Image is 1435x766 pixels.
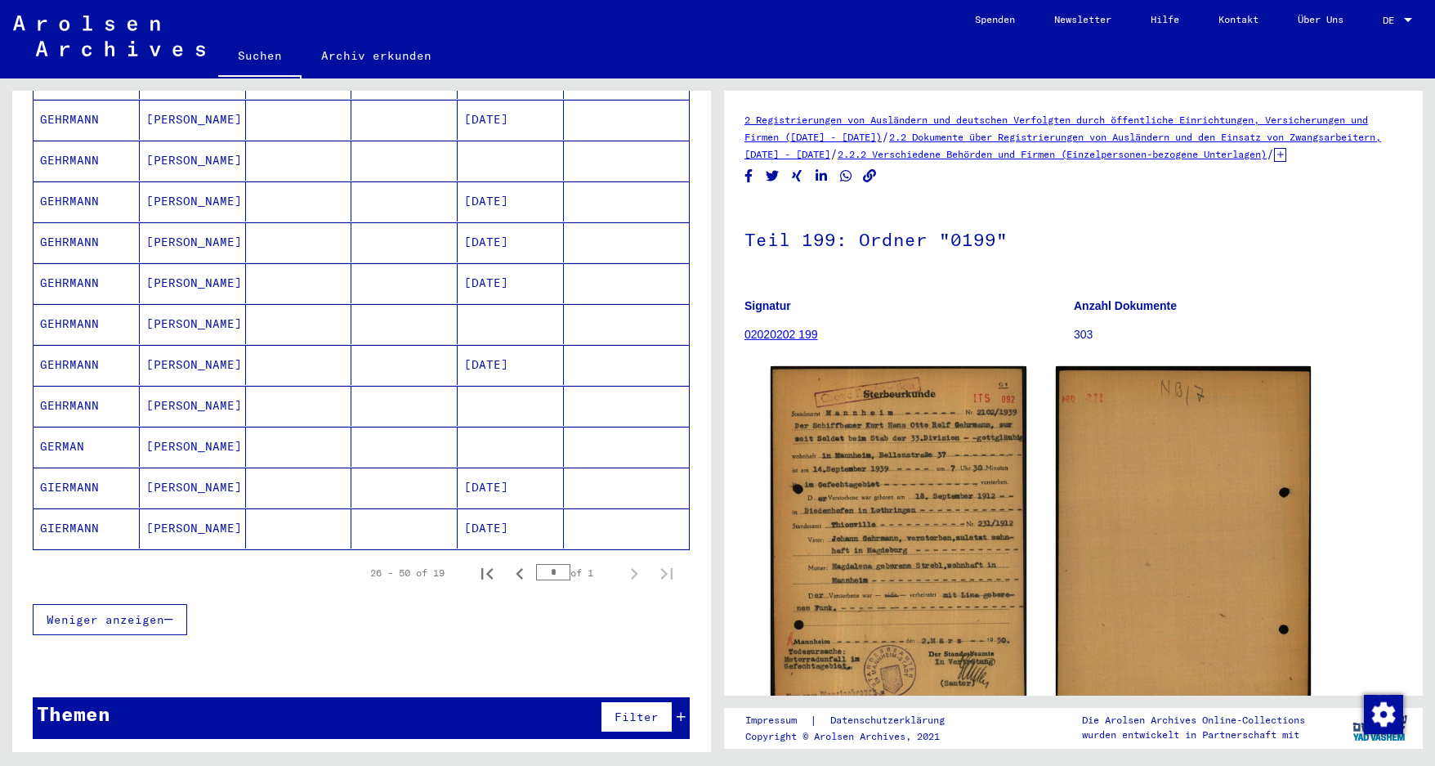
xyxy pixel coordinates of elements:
[744,114,1368,143] a: 2 Registrierungen von Ausländern und deutschen Verfolgten durch öffentliche Einrichtungen, Versic...
[34,263,140,303] mat-cell: GEHRMANN
[1074,326,1402,343] p: 303
[764,166,781,186] button: Share on Twitter
[34,386,140,426] mat-cell: GEHRMANN
[740,166,758,186] button: Share on Facebook
[650,557,683,589] button: Last page
[458,508,564,549] mat-cell: [DATE]
[140,508,246,549] mat-cell: [PERSON_NAME]
[618,557,650,589] button: Next page
[302,36,451,75] a: Archiv erkunden
[1349,707,1410,748] img: yv_logo.png
[615,710,659,724] span: Filter
[744,131,1381,160] a: 2.2 Dokumente über Registrierungen von Ausländern und den Einsatz von Zwangsarbeitern, [DATE] - [...
[37,699,110,728] div: Themen
[1056,366,1312,733] img: 002.jpg
[745,712,810,729] a: Impressum
[47,612,164,627] span: Weniger anzeigen
[140,141,246,181] mat-cell: [PERSON_NAME]
[13,16,205,56] img: Arolsen_neg.svg
[458,263,564,303] mat-cell: [DATE]
[458,181,564,222] mat-cell: [DATE]
[34,427,140,467] mat-cell: GERMAN
[140,181,246,222] mat-cell: [PERSON_NAME]
[34,181,140,222] mat-cell: GEHRMANN
[140,304,246,344] mat-cell: [PERSON_NAME]
[1383,15,1401,26] span: DE
[34,100,140,140] mat-cell: GEHRMANN
[1082,728,1305,742] p: wurden entwickelt in Partnerschaft mit
[33,604,187,635] button: Weniger anzeigen
[744,328,818,341] a: 02020202 199
[34,508,140,549] mat-cell: GIERMANN
[789,166,806,186] button: Share on Xing
[1364,695,1403,734] img: Zustimmung ändern
[140,468,246,508] mat-cell: [PERSON_NAME]
[140,263,246,303] mat-cell: [PERSON_NAME]
[218,36,302,78] a: Suchen
[503,557,536,589] button: Previous page
[140,100,246,140] mat-cell: [PERSON_NAME]
[34,345,140,385] mat-cell: GEHRMANN
[813,166,830,186] button: Share on LinkedIn
[458,222,564,262] mat-cell: [DATE]
[1267,146,1274,161] span: /
[458,345,564,385] mat-cell: [DATE]
[745,729,964,744] p: Copyright © Arolsen Archives, 2021
[745,712,964,729] div: |
[882,129,889,144] span: /
[140,386,246,426] mat-cell: [PERSON_NAME]
[838,166,855,186] button: Share on WhatsApp
[140,222,246,262] mat-cell: [PERSON_NAME]
[471,557,503,589] button: First page
[34,304,140,344] mat-cell: GEHRMANN
[140,345,246,385] mat-cell: [PERSON_NAME]
[34,468,140,508] mat-cell: GIERMANN
[861,166,878,186] button: Copy link
[370,566,445,580] div: 26 – 50 of 19
[1082,713,1305,728] p: Die Arolsen Archives Online-Collections
[536,565,618,580] div: of 1
[817,712,964,729] a: Datenschutzerklärung
[771,366,1026,728] img: 001.jpg
[458,100,564,140] mat-cell: [DATE]
[744,202,1402,274] h1: Teil 199: Ordner "0199"
[830,146,838,161] span: /
[34,141,140,181] mat-cell: GEHRMANN
[601,701,673,732] button: Filter
[1074,299,1177,312] b: Anzahl Dokumente
[34,222,140,262] mat-cell: GEHRMANN
[140,427,246,467] mat-cell: [PERSON_NAME]
[744,299,791,312] b: Signatur
[458,468,564,508] mat-cell: [DATE]
[838,148,1267,160] a: 2.2.2 Verschiedene Behörden und Firmen (Einzelpersonen-bezogene Unterlagen)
